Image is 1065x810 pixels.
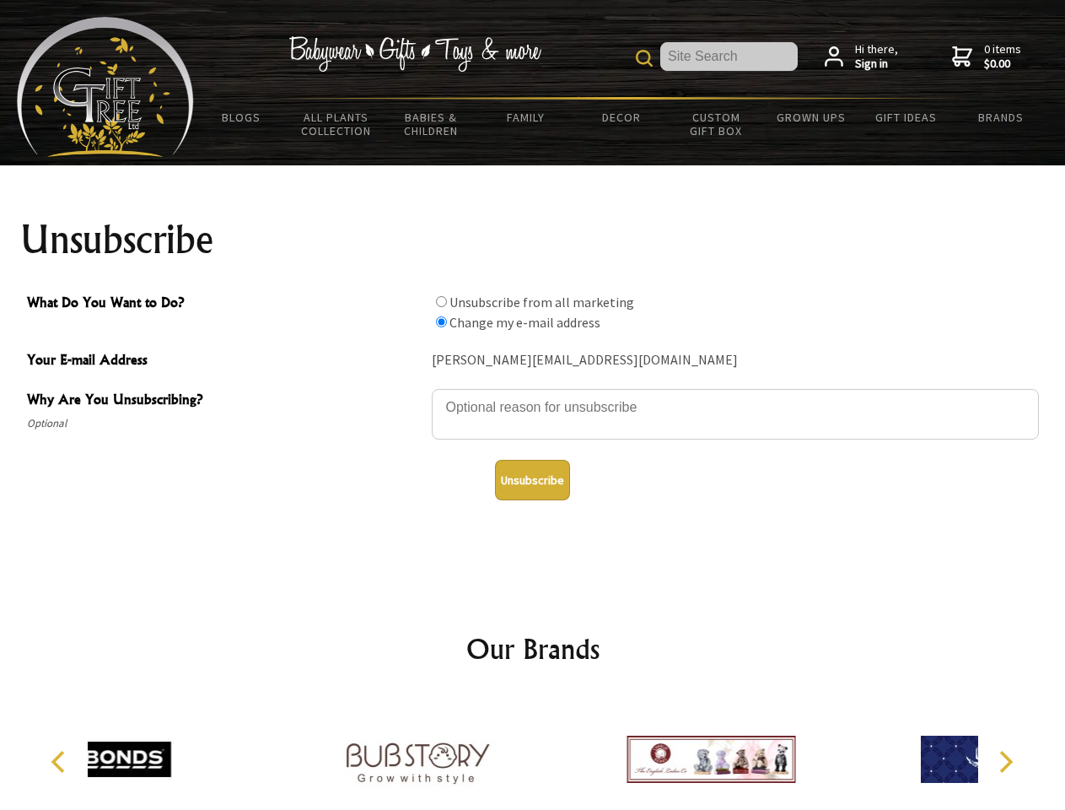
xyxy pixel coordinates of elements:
[194,100,289,135] a: BLOGS
[858,100,954,135] a: Gift Ideas
[42,743,79,780] button: Previous
[987,743,1024,780] button: Next
[952,42,1021,72] a: 0 items$0.00
[573,100,669,135] a: Decor
[825,42,898,72] a: Hi there,Sign in
[449,294,634,310] label: Unsubscribe from all marketing
[479,100,574,135] a: Family
[495,460,570,500] button: Unsubscribe
[660,42,798,71] input: Site Search
[855,57,898,72] strong: Sign in
[384,100,479,148] a: Babies & Children
[984,41,1021,72] span: 0 items
[27,292,423,316] span: What Do You Want to Do?
[27,349,423,374] span: Your E-mail Address
[288,36,541,72] img: Babywear - Gifts - Toys & more
[855,42,898,72] span: Hi there,
[449,314,600,331] label: Change my e-mail address
[20,219,1046,260] h1: Unsubscribe
[669,100,764,148] a: Custom Gift Box
[432,389,1039,440] textarea: Why Are You Unsubscribing?
[17,17,194,157] img: Babyware - Gifts - Toys and more...
[436,296,447,307] input: What Do You Want to Do?
[954,100,1049,135] a: Brands
[436,316,447,327] input: What Do You Want to Do?
[34,629,1032,669] h2: Our Brands
[636,50,653,67] img: product search
[27,413,423,434] span: Optional
[432,348,1039,374] div: [PERSON_NAME][EMAIL_ADDRESS][DOMAIN_NAME]
[763,100,858,135] a: Grown Ups
[289,100,385,148] a: All Plants Collection
[27,389,423,413] span: Why Are You Unsubscribing?
[984,57,1021,72] strong: $0.00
